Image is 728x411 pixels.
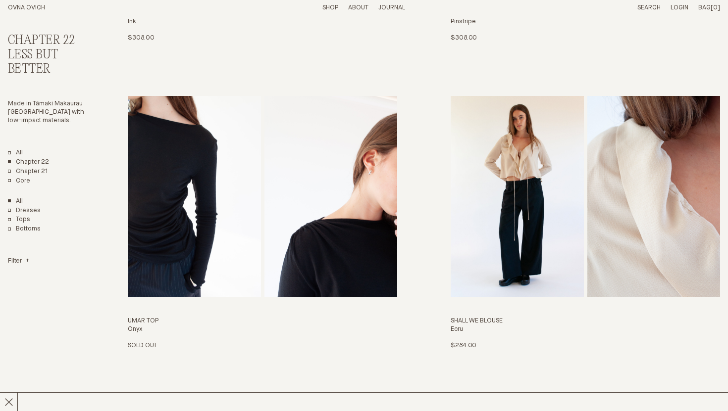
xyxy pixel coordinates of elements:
img: Shall We Blouse [451,96,583,298]
a: All [8,149,23,157]
h4: Ink [128,18,397,26]
h4: Ecru [451,325,720,334]
p: Sold Out [128,342,157,350]
p: Made in Tāmaki Makaurau [GEOGRAPHIC_DATA] with low-impact materials. [8,100,90,125]
a: Show All [8,197,23,206]
h3: Less But Better [8,48,90,77]
a: Dresses [8,207,41,215]
a: Shall We Blouse [451,96,720,351]
a: Chapter 22 [8,158,49,167]
span: [0] [711,4,720,11]
a: Journal [378,4,405,11]
summary: Filter [8,257,29,266]
summary: About [348,4,368,12]
a: Shop [322,4,338,11]
p: $284.00 [451,342,476,350]
h2: Chapter 22 [8,34,90,48]
a: Umar Top [128,96,397,351]
a: Core [8,177,30,185]
img: Umar Top [128,96,260,298]
h4: Pinstripe [451,18,720,26]
span: Bag [698,4,711,11]
h3: Shall We Blouse [451,317,720,325]
p: $308.00 [128,34,154,43]
a: Chapter 21 [8,168,48,176]
a: Home [8,4,45,11]
a: Login [671,4,688,11]
p: $308.00 [451,34,477,43]
h3: Umar Top [128,317,397,325]
a: Search [637,4,661,11]
a: Tops [8,216,30,224]
h4: Onyx [128,325,397,334]
a: Bottoms [8,225,41,233]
